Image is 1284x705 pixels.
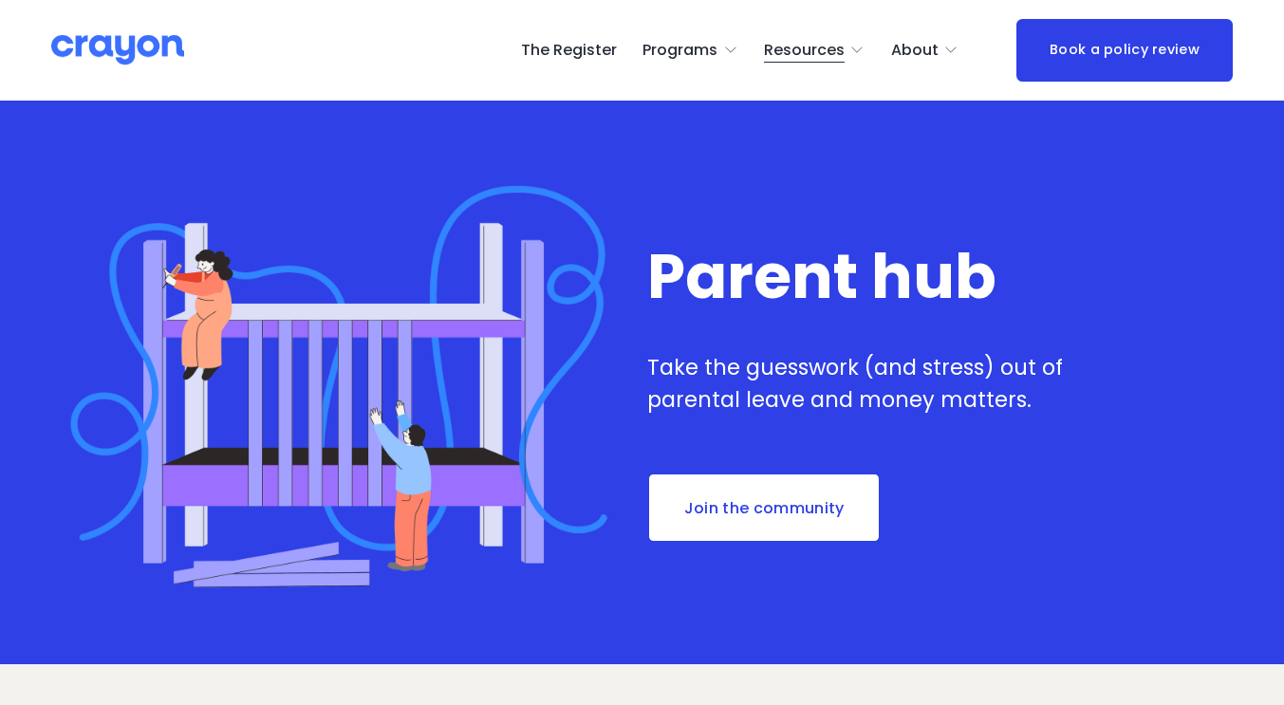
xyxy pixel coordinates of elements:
p: Take the guesswork (and stress) out of parental leave and money matters. [647,352,1133,416]
a: Join the community [647,473,881,543]
a: Book a policy review [1016,19,1233,81]
a: The Register [521,35,617,65]
h1: Parent hub [647,245,1133,309]
a: folder dropdown [764,35,865,65]
a: folder dropdown [891,35,959,65]
img: Crayon [51,33,184,66]
span: About [891,37,939,65]
span: Resources [764,37,845,65]
a: folder dropdown [642,35,738,65]
span: Programs [642,37,717,65]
